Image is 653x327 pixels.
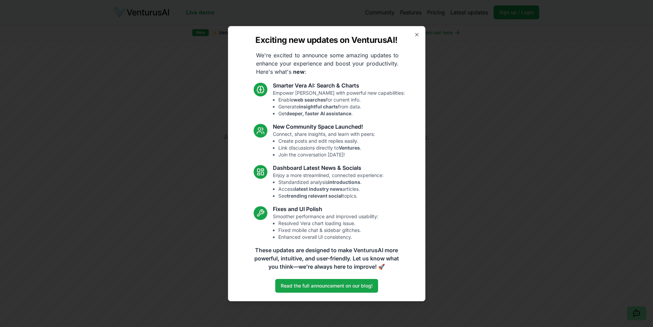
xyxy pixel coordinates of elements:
[287,193,342,199] strong: trending relevant social
[255,35,397,46] h2: Exciting new updates on VenturusAI!
[273,90,405,117] p: Empower [PERSON_NAME] with powerful new capabilities:
[299,104,338,109] strong: insightful charts
[251,51,404,76] p: We're excited to announce some amazing updates to enhance your experience and boost your producti...
[293,68,305,75] strong: new
[278,220,378,227] li: Resolved Vera chart loading issue.
[273,131,375,158] p: Connect, share insights, and learn with peers:
[278,234,378,241] li: Enhanced overall UI consistency.
[278,151,375,158] li: Join the conversation [DATE]!
[273,172,384,199] p: Enjoy a more streamlined, connected experience:
[273,213,378,241] p: Smoother performance and improved usability:
[250,246,403,271] p: These updates are designed to make VenturusAI more powerful, intuitive, and user-friendly. Let us...
[278,138,375,144] li: Create posts and edit replies easily.
[278,144,375,151] li: Link discussions directly to .
[278,179,384,186] li: Standardized analysis .
[273,81,405,90] h3: Smarter Vera AI: Search & Charts
[339,145,360,151] strong: Ventures
[278,186,384,192] li: Access articles.
[275,279,378,293] a: Read the full announcement on our blog!
[286,110,351,116] strong: deeper, faster AI assistance
[273,122,375,131] h3: New Community Space Launched!
[278,227,378,234] li: Fixed mobile chat & sidebar glitches.
[295,186,342,192] strong: latest industry news
[278,96,405,103] li: Enable for current info.
[278,192,384,199] li: See topics.
[293,97,326,103] strong: web searches
[278,110,405,117] li: Get .
[273,164,384,172] h3: Dashboard Latest News & Socials
[328,179,360,185] strong: introductions
[273,205,378,213] h3: Fixes and UI Polish
[278,103,405,110] li: Generate from data.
